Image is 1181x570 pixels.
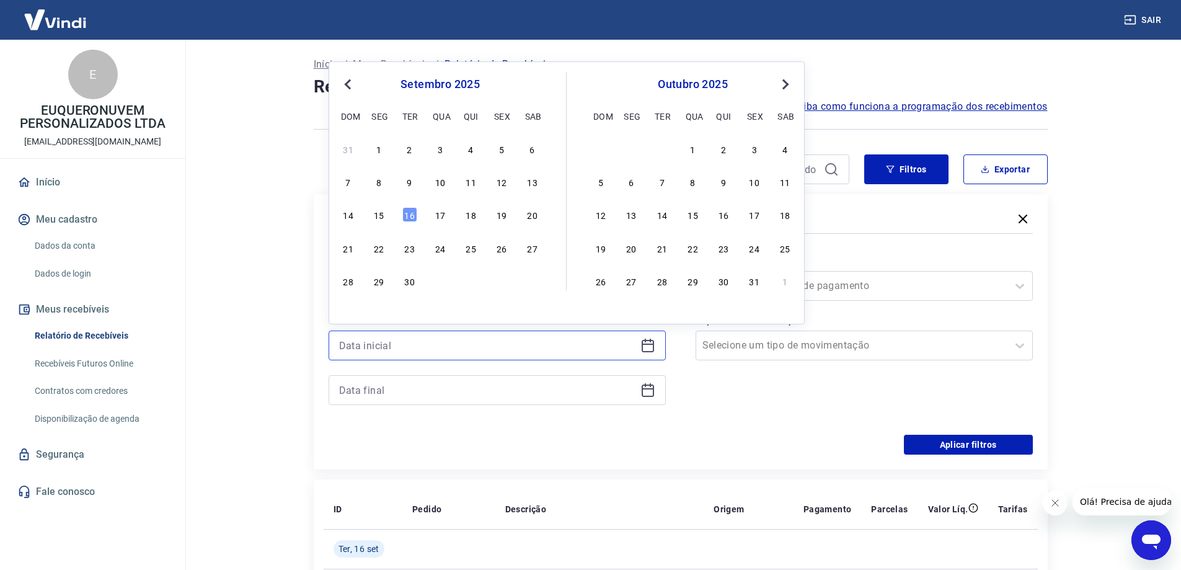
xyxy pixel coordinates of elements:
p: Tarifas [998,503,1028,515]
div: Choose sábado, 11 de outubro de 2025 [777,174,792,189]
div: Choose sábado, 20 de setembro de 2025 [525,207,540,222]
button: Filtros [864,154,949,184]
div: Choose segunda-feira, 22 de setembro de 2025 [371,241,386,256]
div: dom [341,109,356,123]
div: Choose quarta-feira, 1 de outubro de 2025 [433,274,448,288]
div: Choose quarta-feira, 10 de setembro de 2025 [433,174,448,189]
p: Parcelas [871,503,908,515]
div: qua [433,109,448,123]
div: Choose sexta-feira, 10 de outubro de 2025 [747,174,762,189]
div: Choose sábado, 4 de outubro de 2025 [525,274,540,288]
span: Olá! Precisa de ajuda? [7,9,104,19]
a: Dados da conta [30,233,170,259]
div: Choose quinta-feira, 18 de setembro de 2025 [464,207,479,222]
div: qui [716,109,731,123]
div: Choose sexta-feira, 5 de setembro de 2025 [494,141,509,156]
img: Vindi [15,1,95,38]
div: Choose domingo, 12 de outubro de 2025 [593,207,608,222]
div: seg [624,109,639,123]
div: seg [371,109,386,123]
div: qua [686,109,701,123]
p: Origem [714,503,744,515]
div: Choose domingo, 31 de agosto de 2025 [341,141,356,156]
div: Choose segunda-feira, 1 de setembro de 2025 [371,141,386,156]
div: Choose quinta-feira, 2 de outubro de 2025 [716,141,731,156]
div: Choose terça-feira, 14 de outubro de 2025 [655,207,670,222]
div: Choose terça-feira, 23 de setembro de 2025 [402,241,417,256]
div: Choose quarta-feira, 29 de outubro de 2025 [686,274,701,288]
div: Choose segunda-feira, 20 de outubro de 2025 [624,241,639,256]
iframe: Botão para abrir a janela de mensagens [1131,520,1171,560]
div: Choose quarta-feira, 1 de outubro de 2025 [686,141,701,156]
div: sex [747,109,762,123]
p: Pedido [412,503,441,515]
div: ter [402,109,417,123]
div: Choose terça-feira, 30 de setembro de 2025 [402,274,417,288]
button: Aplicar filtros [904,435,1033,455]
div: Choose quinta-feira, 25 de setembro de 2025 [464,241,479,256]
input: Data final [339,381,635,399]
div: Choose quarta-feira, 17 de setembro de 2025 [433,207,448,222]
div: Choose terça-feira, 28 de outubro de 2025 [655,274,670,288]
p: [EMAIL_ADDRESS][DOMAIN_NAME] [24,135,161,148]
div: Choose quinta-feira, 4 de setembro de 2025 [464,141,479,156]
button: Previous Month [340,77,355,92]
div: Choose segunda-feira, 27 de outubro de 2025 [624,274,639,288]
div: Choose domingo, 21 de setembro de 2025 [341,241,356,256]
iframe: Mensagem da empresa [1073,488,1171,515]
div: Choose terça-feira, 2 de setembro de 2025 [402,141,417,156]
div: dom [593,109,608,123]
div: Choose segunda-feira, 15 de setembro de 2025 [371,207,386,222]
a: Fale conosco [15,478,170,505]
div: setembro 2025 [339,77,541,92]
div: Choose segunda-feira, 29 de setembro de 2025 [624,141,639,156]
div: Choose sexta-feira, 26 de setembro de 2025 [494,241,509,256]
button: Meus recebíveis [15,296,170,323]
p: / [343,57,348,72]
input: Data inicial [339,336,635,355]
div: outubro 2025 [591,77,794,92]
button: Sair [1121,9,1166,32]
p: ID [334,503,342,515]
a: Relatório de Recebíveis [30,323,170,349]
div: Choose quinta-feira, 16 de outubro de 2025 [716,207,731,222]
div: Choose sexta-feira, 17 de outubro de 2025 [747,207,762,222]
div: Choose quinta-feira, 9 de outubro de 2025 [716,174,731,189]
a: Recebíveis Futuros Online [30,351,170,376]
div: Choose sexta-feira, 3 de outubro de 2025 [747,141,762,156]
a: Início [15,169,170,196]
div: Choose sexta-feira, 3 de outubro de 2025 [494,274,509,288]
div: Choose terça-feira, 7 de outubro de 2025 [655,174,670,189]
div: Choose sábado, 25 de outubro de 2025 [777,241,792,256]
div: Choose sábado, 27 de setembro de 2025 [525,241,540,256]
p: EUQUERONUVEM PERSONALIZADOS LTDA [10,104,175,130]
div: Choose quarta-feira, 8 de outubro de 2025 [686,174,701,189]
div: Choose sábado, 6 de setembro de 2025 [525,141,540,156]
div: Choose quarta-feira, 24 de setembro de 2025 [433,241,448,256]
div: Choose sábado, 18 de outubro de 2025 [777,207,792,222]
a: Disponibilização de agenda [30,406,170,432]
a: Segurança [15,441,170,468]
div: Choose sexta-feira, 24 de outubro de 2025 [747,241,762,256]
label: Tipo de Movimentação [698,313,1030,328]
label: Forma de Pagamento [698,254,1030,269]
a: Dados de login [30,261,170,287]
a: Contratos com credores [30,378,170,404]
button: Meu cadastro [15,206,170,233]
div: Choose quinta-feira, 23 de outubro de 2025 [716,241,731,256]
div: sex [494,109,509,123]
div: ter [655,109,670,123]
div: Choose sábado, 13 de setembro de 2025 [525,174,540,189]
p: Relatório de Recebíveis [445,57,551,72]
div: Choose segunda-feira, 8 de setembro de 2025 [371,174,386,189]
div: Choose segunda-feira, 6 de outubro de 2025 [624,174,639,189]
button: Exportar [963,154,1048,184]
iframe: Fechar mensagem [1043,491,1068,515]
div: Choose domingo, 28 de setembro de 2025 [593,141,608,156]
div: Choose quinta-feira, 2 de outubro de 2025 [464,274,479,288]
div: sab [777,109,792,123]
p: Meus Recebíveis [353,57,430,72]
a: Início [314,57,338,72]
div: Choose segunda-feira, 29 de setembro de 2025 [371,274,386,288]
div: Choose sábado, 1 de novembro de 2025 [777,274,792,288]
